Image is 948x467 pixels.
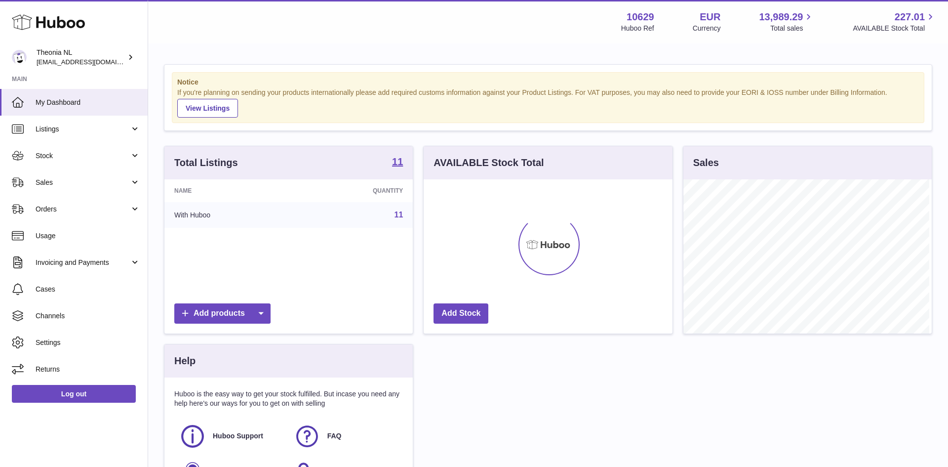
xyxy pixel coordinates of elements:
span: Huboo Support [213,431,263,441]
h3: Total Listings [174,156,238,170]
span: Total sales [770,24,814,33]
span: [EMAIL_ADDRESS][DOMAIN_NAME] [37,58,145,66]
h3: Sales [693,156,719,170]
span: Returns [36,365,140,374]
a: Add Stock [434,303,488,324]
span: Settings [36,338,140,347]
div: Theonia NL [37,48,125,67]
div: If you're planning on sending your products internationally please add required customs informati... [177,88,919,118]
span: Invoicing and Payments [36,258,130,267]
span: Listings [36,125,130,134]
th: Quantity [296,179,413,202]
span: Sales [36,178,130,187]
span: Cases [36,285,140,294]
a: Log out [12,385,136,403]
a: 227.01 AVAILABLE Stock Total [853,10,936,33]
span: Stock [36,151,130,161]
span: My Dashboard [36,98,140,107]
td: With Huboo [164,202,296,228]
p: Huboo is the easy way to get your stock fulfilled. But incase you need any help here's our ways f... [174,389,403,408]
th: Name [164,179,296,202]
a: Add products [174,303,271,324]
a: 13,989.29 Total sales [759,10,814,33]
span: Orders [36,205,130,214]
span: Channels [36,311,140,321]
div: Huboo Ref [621,24,654,33]
a: 11 [395,211,403,219]
a: View Listings [177,99,238,118]
img: info@wholesomegoods.eu [12,50,27,65]
strong: Notice [177,78,919,87]
span: 13,989.29 [759,10,803,24]
strong: 10629 [627,10,654,24]
strong: EUR [700,10,720,24]
div: Currency [693,24,721,33]
a: Huboo Support [179,423,284,450]
a: 11 [392,157,403,169]
h3: AVAILABLE Stock Total [434,156,544,170]
span: FAQ [327,431,342,441]
a: FAQ [294,423,398,450]
h3: Help [174,354,196,368]
span: AVAILABLE Stock Total [853,24,936,33]
strong: 11 [392,157,403,167]
span: Usage [36,231,140,241]
span: 227.01 [895,10,925,24]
